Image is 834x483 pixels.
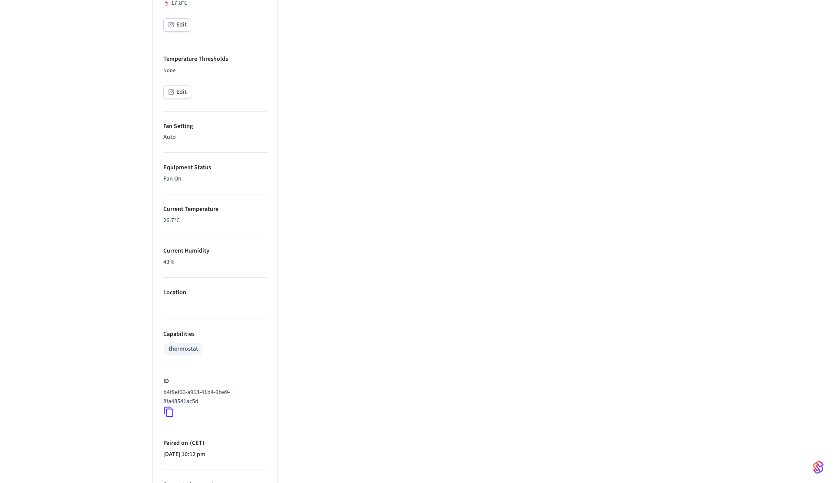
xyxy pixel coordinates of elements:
[813,460,824,474] img: SeamLogoGradient.69752ec5.svg
[163,439,267,448] p: Paired on
[163,258,267,267] p: 43%
[163,216,267,225] p: 26.7 °C
[163,67,175,74] span: None
[188,439,205,447] span: ( CET )
[163,163,267,172] p: Equipment Status
[163,288,267,297] p: Location
[163,18,191,32] button: Edit
[163,450,267,459] p: [DATE] 10:12 pm
[163,55,267,64] p: Temperature Thresholds
[163,330,267,339] p: Capabilities
[163,388,263,406] p: b4f8ef06-a913-41b4-9be9-8fa48541ac5d
[163,85,191,99] button: Edit
[169,345,198,354] div: thermostat
[163,174,267,184] p: Fan On
[163,246,267,256] p: Current Humidity
[163,205,267,214] p: Current Temperature
[163,133,267,142] p: Auto
[163,122,267,131] p: Fan Setting
[163,377,267,386] p: ID
[163,299,267,309] p: —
